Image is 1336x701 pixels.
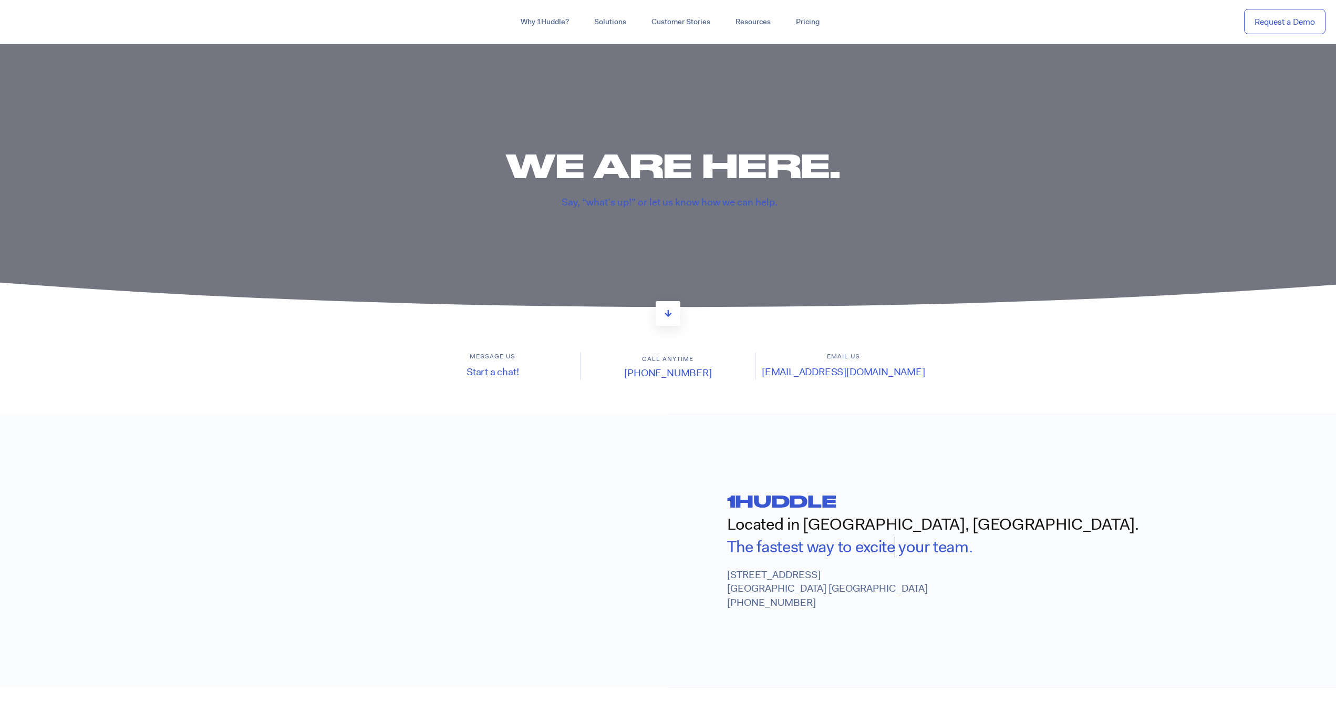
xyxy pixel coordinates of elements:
span: your team. [898,536,972,558]
a: [PHONE_NUMBER] [624,366,711,379]
a: Resources [723,13,783,32]
a: Request a Demo [1244,9,1325,35]
h6: Message us [406,352,580,361]
span: excite [855,535,895,558]
a: Customer Stories [639,13,723,32]
a: Solutions [582,13,639,32]
span: The fastest way to [727,536,852,558]
h1: We are here. [406,143,941,188]
h6: Email us [756,352,930,361]
h6: Call anytime [581,355,755,364]
p: Say, “what’s up!” or let us know how we can help. [406,195,934,210]
a: [EMAIL_ADDRESS][DOMAIN_NAME] [762,365,925,378]
a: Pricing [783,13,832,32]
a: Start a chat! [467,365,519,378]
img: ... [11,12,86,32]
a: Why 1Huddle? [508,13,582,32]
